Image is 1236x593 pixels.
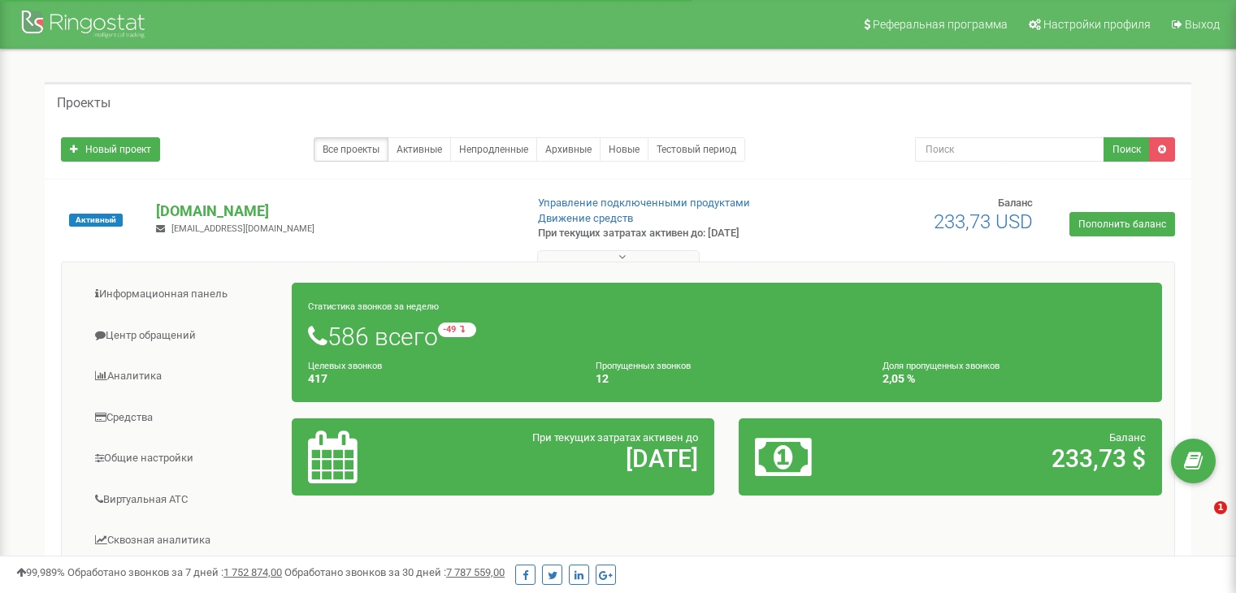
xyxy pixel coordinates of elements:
[74,480,293,520] a: Виртуальная АТС
[873,18,1008,31] span: Реферальная программа
[934,210,1033,233] span: 233,73 USD
[308,322,1146,350] h1: 586 всего
[532,431,698,444] span: При текущих затратах активен до
[450,137,537,162] a: Непродленные
[74,398,293,438] a: Средства
[1069,212,1175,236] a: Пополнить баланс
[1214,501,1227,514] span: 1
[883,373,1146,385] h4: 2,05 %
[69,214,123,227] span: Активный
[648,137,745,162] a: Тестовый период
[314,137,388,162] a: Все проекты
[915,137,1104,162] input: Поиск
[308,361,382,371] small: Целевых звонков
[596,361,691,371] small: Пропущенных звонков
[308,373,571,385] h4: 417
[74,521,293,561] a: Сквозная аналитика
[171,223,314,234] span: [EMAIL_ADDRESS][DOMAIN_NAME]
[883,361,1000,371] small: Доля пропущенных звонков
[1043,18,1151,31] span: Настройки профиля
[536,137,601,162] a: Архивные
[438,322,476,337] small: -49
[998,197,1033,209] span: Баланс
[1185,18,1220,31] span: Выход
[16,566,65,578] span: 99,989%
[1104,137,1150,162] button: Поиск
[67,566,282,578] span: Обработано звонков за 7 дней :
[74,357,293,396] a: Аналитика
[61,137,160,162] a: Новый проект
[74,275,293,314] a: Информационная панель
[894,445,1146,472] h2: 233,73 $
[74,439,293,478] a: Общие настройки
[446,445,698,472] h2: [DATE]
[308,301,439,312] small: Статистика звонков за неделю
[538,226,798,241] p: При текущих затратах активен до: [DATE]
[223,566,282,578] u: 1 752 874,00
[446,566,505,578] u: 7 787 559,00
[74,316,293,356] a: Центр обращений
[1181,501,1220,540] iframe: Intercom live chat
[388,137,451,162] a: Активные
[156,201,511,222] p: [DOMAIN_NAME]
[600,137,648,162] a: Новые
[538,212,633,224] a: Движение средств
[1109,431,1146,444] span: Баланс
[284,566,505,578] span: Обработано звонков за 30 дней :
[57,96,111,110] h5: Проекты
[596,373,859,385] h4: 12
[538,197,750,209] a: Управление подключенными продуктами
